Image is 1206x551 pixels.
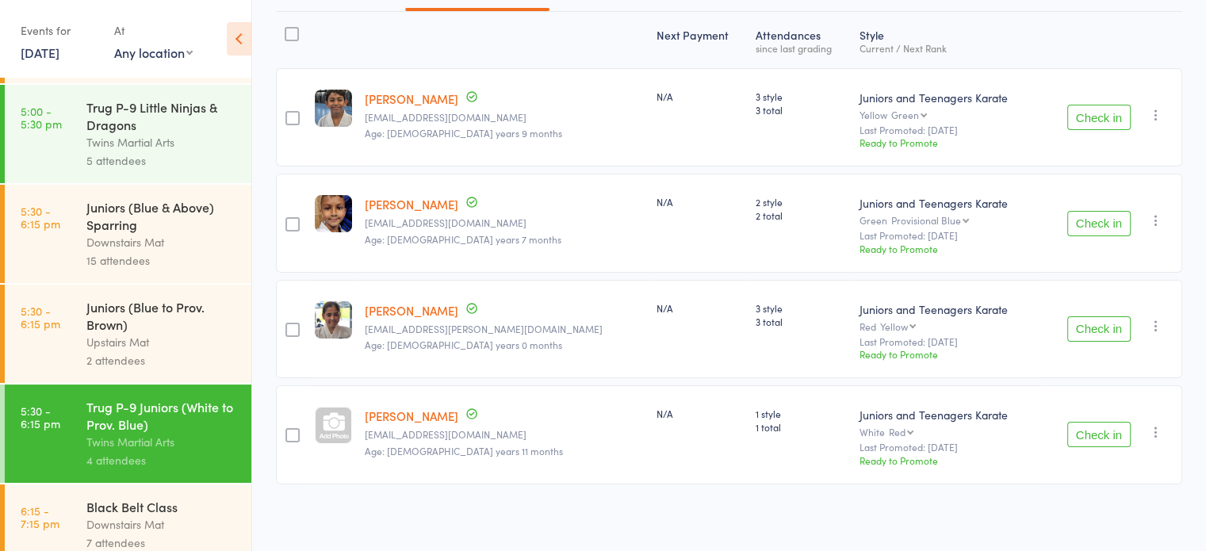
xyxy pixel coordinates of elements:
a: [PERSON_NAME] [365,408,458,424]
a: 5:30 -6:15 pmTrug P-9 Juniors (White to Prov. Blue)Twins Martial Arts4 attendees [5,385,251,483]
small: Tiwari.madhukar@gmail.com [365,323,644,335]
a: 5:00 -5:30 pmTrug P-9 Little Ninjas & DragonsTwins Martial Arts5 attendees [5,85,251,183]
span: 2 total [756,209,847,222]
time: 5:30 - 6:15 pm [21,205,60,230]
span: Age: [DEMOGRAPHIC_DATA] years 0 months [365,338,562,351]
div: Yellow [880,321,908,331]
img: image1717573053.png [315,195,352,232]
div: Events for [21,17,98,44]
a: [PERSON_NAME] [365,90,458,107]
button: Check in [1067,316,1131,342]
div: Current / Next Rank [860,43,1035,53]
a: 5:30 -6:15 pmJuniors (Blue & Above) SparringDownstairs Mat15 attendees [5,185,251,283]
div: since last grading [756,43,847,53]
div: Green [860,215,1035,225]
div: Ready to Promote [860,453,1035,467]
div: Red [889,427,905,437]
time: 5:30 - 6:15 pm [21,304,60,330]
div: N/A [657,90,743,103]
div: Juniors and Teenagers Karate [860,90,1035,105]
small: kendra062010@live.com [365,217,644,228]
time: 6:15 - 7:15 pm [21,504,59,530]
span: 1 total [756,420,847,434]
div: Juniors and Teenagers Karate [860,195,1035,211]
div: Ready to Promote [860,136,1035,149]
small: Last Promoted: [DATE] [860,442,1035,453]
div: Downstairs Mat [86,233,238,251]
span: 3 total [756,103,847,117]
a: 5:30 -6:15 pmJuniors (Blue to Prov. Brown)Upstairs Mat2 attendees [5,285,251,383]
div: Style [853,19,1041,61]
span: 3 style [756,90,847,103]
img: image1740785354.png [315,90,352,127]
div: At [114,17,193,44]
div: Trug P-9 Little Ninjas & Dragons [86,98,238,133]
div: Provisional Blue [891,215,961,225]
button: Check in [1067,105,1131,130]
span: Age: [DEMOGRAPHIC_DATA] years 9 months [365,126,562,140]
button: Check in [1067,211,1131,236]
div: Green [891,109,919,120]
button: Check in [1067,422,1131,447]
span: Age: [DEMOGRAPHIC_DATA] years 7 months [365,232,561,246]
a: [PERSON_NAME] [365,196,458,212]
div: Twins Martial Arts [86,433,238,451]
div: White [860,427,1035,437]
div: Trug P-9 Juniors (White to Prov. Blue) [86,398,238,433]
small: Last Promoted: [DATE] [860,336,1035,347]
time: 5:00 - 5:30 pm [21,105,62,130]
div: 2 attendees [86,351,238,369]
div: Ready to Promote [860,242,1035,255]
div: Any location [114,44,193,61]
small: akhileshgoswami@gmail.com [365,112,644,123]
div: Atten­dances [749,19,853,61]
div: N/A [657,195,743,209]
div: Juniors (Blue to Prov. Brown) [86,298,238,333]
div: Black Belt Class [86,498,238,515]
div: Red [860,321,1035,331]
small: Last Promoted: [DATE] [860,124,1035,136]
div: N/A [657,407,743,420]
img: image1742436360.png [315,301,352,339]
span: 3 total [756,315,847,328]
div: Upstairs Mat [86,333,238,351]
span: 1 style [756,407,847,420]
div: Next Payment [650,19,749,61]
div: Juniors and Teenagers Karate [860,407,1035,423]
a: [PERSON_NAME] [365,302,458,319]
span: 2 style [756,195,847,209]
div: Ready to Promote [860,347,1035,361]
small: benmichelletweed@gmail.com [365,429,644,440]
span: Age: [DEMOGRAPHIC_DATA] years 11 months [365,444,563,457]
div: Yellow [860,109,1035,120]
div: Twins Martial Arts [86,133,238,151]
span: 3 style [756,301,847,315]
small: Last Promoted: [DATE] [860,230,1035,241]
div: N/A [657,301,743,315]
a: [DATE] [21,44,59,61]
div: Downstairs Mat [86,515,238,534]
div: 4 attendees [86,451,238,469]
div: 5 attendees [86,151,238,170]
time: 5:30 - 6:15 pm [21,404,60,430]
div: 15 attendees [86,251,238,270]
div: Juniors and Teenagers Karate [860,301,1035,317]
div: Juniors (Blue & Above) Sparring [86,198,238,233]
